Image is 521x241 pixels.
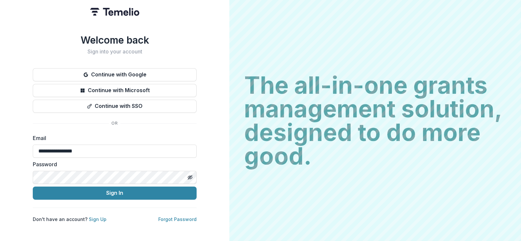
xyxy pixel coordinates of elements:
img: Temelio [90,8,139,16]
button: Continue with Microsoft [33,84,197,97]
h2: Sign into your account [33,49,197,55]
a: Sign Up [89,216,106,222]
button: Toggle password visibility [185,172,195,183]
p: Don't have an account? [33,216,106,223]
button: Continue with Google [33,68,197,81]
button: Sign In [33,187,197,200]
h1: Welcome back [33,34,197,46]
button: Continue with SSO [33,100,197,113]
label: Password [33,160,193,168]
label: Email [33,134,193,142]
a: Forgot Password [158,216,197,222]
